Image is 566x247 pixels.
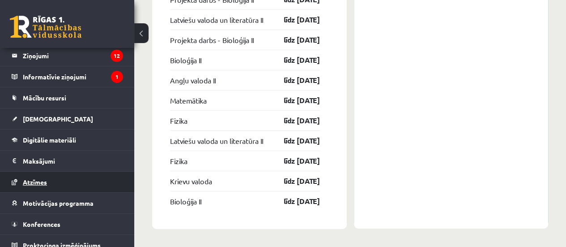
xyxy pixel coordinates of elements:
[170,55,201,65] a: Bioloģija II
[23,136,76,144] span: Digitālie materiāli
[12,130,123,150] a: Digitālie materiāli
[23,151,123,171] legend: Maksājumi
[111,50,123,62] i: 12
[23,178,47,186] span: Atzīmes
[170,176,212,186] a: Krievu valoda
[23,220,60,228] span: Konferences
[23,66,123,87] legend: Informatīvie ziņojumi
[12,108,123,129] a: [DEMOGRAPHIC_DATA]
[268,95,320,106] a: līdz [DATE]
[268,135,320,146] a: līdz [DATE]
[12,66,123,87] a: Informatīvie ziņojumi1
[23,115,93,123] span: [DEMOGRAPHIC_DATA]
[170,115,187,126] a: Fizika
[170,135,263,146] a: Latviešu valoda un literatūra II
[12,45,123,66] a: Ziņojumi12
[12,151,123,171] a: Maksājumi
[170,35,254,45] a: Projekta darbs - Bioloģija II
[10,16,81,38] a: Rīgas 1. Tālmācības vidusskola
[170,14,263,25] a: Latviešu valoda un literatūra II
[12,172,123,192] a: Atzīmes
[111,71,123,83] i: 1
[268,196,320,207] a: līdz [DATE]
[268,176,320,186] a: līdz [DATE]
[170,156,187,166] a: Fizika
[268,75,320,86] a: līdz [DATE]
[268,35,320,45] a: līdz [DATE]
[23,45,123,66] legend: Ziņojumi
[170,196,201,207] a: Bioloģija II
[268,115,320,126] a: līdz [DATE]
[170,75,216,86] a: Angļu valoda II
[268,55,320,65] a: līdz [DATE]
[12,214,123,234] a: Konferences
[12,87,123,108] a: Mācību resursi
[268,156,320,166] a: līdz [DATE]
[12,193,123,213] a: Motivācijas programma
[170,95,207,106] a: Matemātika
[23,94,66,102] span: Mācību resursi
[268,14,320,25] a: līdz [DATE]
[23,199,94,207] span: Motivācijas programma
